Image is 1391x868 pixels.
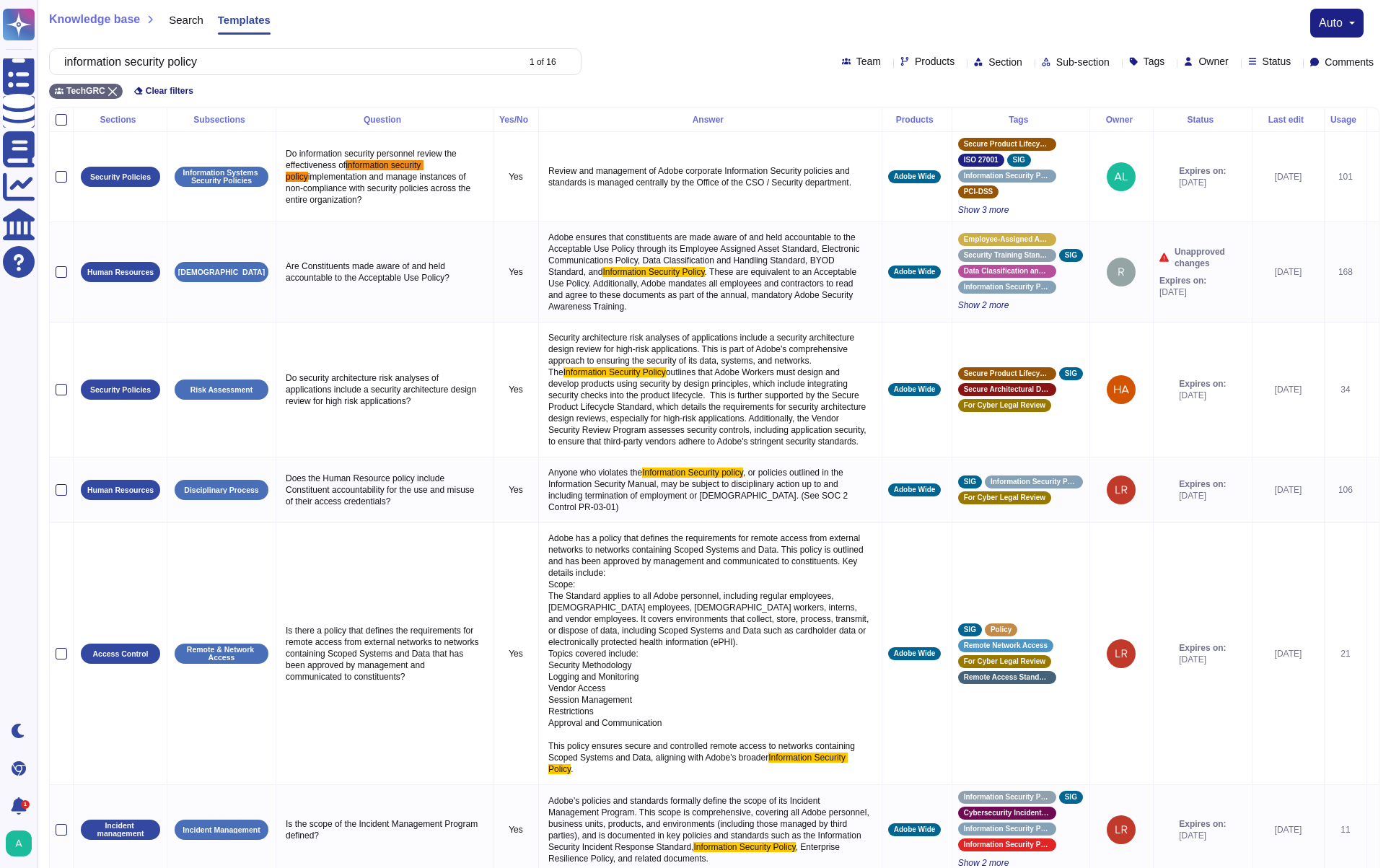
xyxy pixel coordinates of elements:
span: Templates [218,14,271,25]
span: Secure Product Lifecycle Standard [964,141,1050,148]
div: Sections [79,115,161,124]
div: 101 [1330,171,1361,183]
p: Access Control [92,650,148,658]
span: Knowledge base [49,14,140,25]
span: information security policy [286,160,424,182]
div: Question [282,115,487,124]
p: Review and management of Adobe corporate Information Security policies and standards is managed c... [545,162,876,192]
p: Yes [499,384,532,395]
span: Expires on: [1179,165,1226,177]
span: For Cyber Legal Review [964,658,1045,665]
span: Sub-section [1056,57,1110,67]
input: Search by keywords [57,49,517,74]
span: SIG [964,626,976,634]
img: user [1107,375,1136,404]
span: Expires on: [1179,478,1226,490]
span: TechGRC [66,87,105,95]
p: Remote & Network Access [180,646,263,661]
span: Adobe Wide [894,268,936,276]
div: Answer [545,115,876,124]
span: PCI-DSS [964,188,993,196]
span: Adobe Wide [894,650,936,657]
span: Information Security Policy [693,842,795,852]
span: implementation and manage instances of non-compliance with security policies across the entire or... [286,172,473,205]
div: 106 [1330,484,1361,496]
span: [DATE] [1159,286,1206,298]
span: Adobe Wide [894,173,936,180]
span: Policy [991,626,1012,634]
span: Information Security Policy [548,753,848,774]
span: Information Security Policies and Standards [964,841,1050,849]
p: Is there a policy that defines the requirements for remote access from external networks to netwo... [282,621,487,686]
span: auto [1319,17,1343,29]
span: outlines that Adobe Workers must design and develop products using security by design principles,... [548,367,869,447]
span: Adobe ensures that constituents are made aware of and held accountable to the Acceptable Use Poli... [548,232,862,277]
div: Subsections [173,115,270,124]
p: Incident management [86,822,155,837]
span: , Enterprise Resilience Policy, and related documents. [548,842,842,864]
span: Security Training Standard [964,252,1050,259]
div: [DATE] [1258,824,1318,836]
span: Comments [1325,57,1374,67]
span: Status [1263,56,1291,66]
span: . [571,764,573,774]
span: [DATE] [1179,654,1226,665]
span: Adobe Wide [894,486,936,494]
img: user [6,830,32,856]
button: auto [1319,17,1355,29]
span: Employee-Assigned Asset Standard [964,236,1050,243]
span: For Cyber Legal Review [964,494,1045,501]
span: Show 2 more [958,299,1084,311]
span: Team [856,56,881,66]
span: Information Security Policy [991,478,1077,486]
span: , or policies outlined in the Information Security Manual, may be subject to disciplinary action ... [548,468,850,512]
div: 21 [1330,648,1361,659]
img: user [1107,162,1136,191]
span: Adobe Wide [894,826,936,833]
span: For Cyber Legal Review [964,402,1045,409]
span: Clear filters [146,87,193,95]
p: Are Constituents made aware of and held accountable to the Acceptable Use Policy? [282,257,487,287]
span: [DATE] [1179,390,1226,401]
span: Information Security Policy [964,172,1050,180]
img: user [1107,815,1136,844]
span: Cybersecurity Incident Management [964,810,1050,817]
span: Information Security Policy [964,284,1050,291]
span: Secure Architectural Design Standards [964,386,1050,393]
span: Expires on: [1159,275,1206,286]
span: Information Security Policy [964,825,1050,833]
span: Adobe Wide [894,386,936,393]
span: [DATE] [1179,490,1226,501]
span: Do information security personnel review the effectiveness of [286,149,459,170]
p: Yes [499,648,532,659]
p: Does the Human Resource policy include Constituent accountability for the use and misuse of their... [282,469,487,511]
span: Expires on: [1179,378,1226,390]
span: Search [169,14,203,25]
span: Expires on: [1179,818,1226,830]
span: Owner [1198,56,1228,66]
span: SIG [1065,794,1077,801]
p: Security Policies [90,173,151,181]
span: Adobe’s policies and standards formally define the scope of its Incident Management Program. This... [548,796,872,852]
p: Yes [499,484,532,496]
img: user [1107,475,1136,504]
div: Tags [958,115,1084,124]
span: Adobe has a policy that defines the requirements for remote access from external networks to netw... [548,533,872,763]
img: user [1107,639,1136,668]
p: [DEMOGRAPHIC_DATA] [178,268,265,276]
p: Human Resources [87,486,154,494]
span: Data Classification and Handling Standard [964,268,1050,275]
span: Information Security Policy [563,367,666,377]
div: [DATE] [1258,266,1318,278]
span: Security architecture risk analyses of applications include a security architecture design review... [548,333,857,377]
img: user [1107,258,1136,286]
span: [DATE] [1179,830,1226,841]
span: [DATE] [1179,177,1226,188]
p: Is the scope of the Incident Management Program defined? [282,815,487,845]
div: 11 [1330,824,1361,836]
span: . These are equivalent to an Acceptable Use Policy. Additionally, Adobe mandates all employees an... [548,267,859,312]
span: SIG [1013,157,1025,164]
div: 1 [21,800,30,809]
div: [DATE] [1258,384,1318,395]
div: Usage [1330,115,1361,124]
